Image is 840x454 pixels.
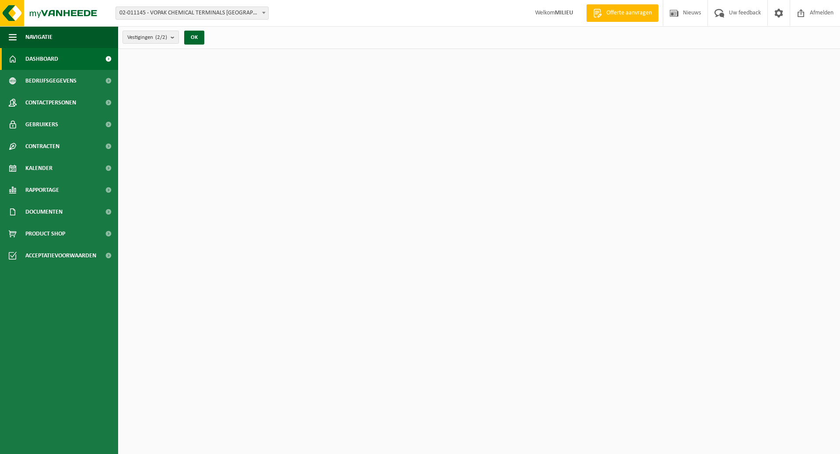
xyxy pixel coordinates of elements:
span: Gebruikers [25,114,58,135]
span: Bedrijfsgegevens [25,70,77,92]
span: Acceptatievoorwaarden [25,245,96,267]
button: OK [184,31,204,45]
span: Rapportage [25,179,59,201]
span: 02-011145 - VOPAK CHEMICAL TERMINALS BELGIUM ACS - ANTWERPEN [115,7,269,20]
span: Product Shop [25,223,65,245]
count: (2/2) [155,35,167,40]
span: Vestigingen [127,31,167,44]
span: Documenten [25,201,63,223]
span: Contactpersonen [25,92,76,114]
span: Offerte aanvragen [604,9,654,17]
button: Vestigingen(2/2) [122,31,179,44]
span: 02-011145 - VOPAK CHEMICAL TERMINALS BELGIUM ACS - ANTWERPEN [116,7,268,19]
span: Navigatie [25,26,52,48]
span: Contracten [25,135,59,157]
strong: MILIEU [555,10,573,16]
span: Kalender [25,157,52,179]
span: Dashboard [25,48,58,70]
a: Offerte aanvragen [586,4,658,22]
